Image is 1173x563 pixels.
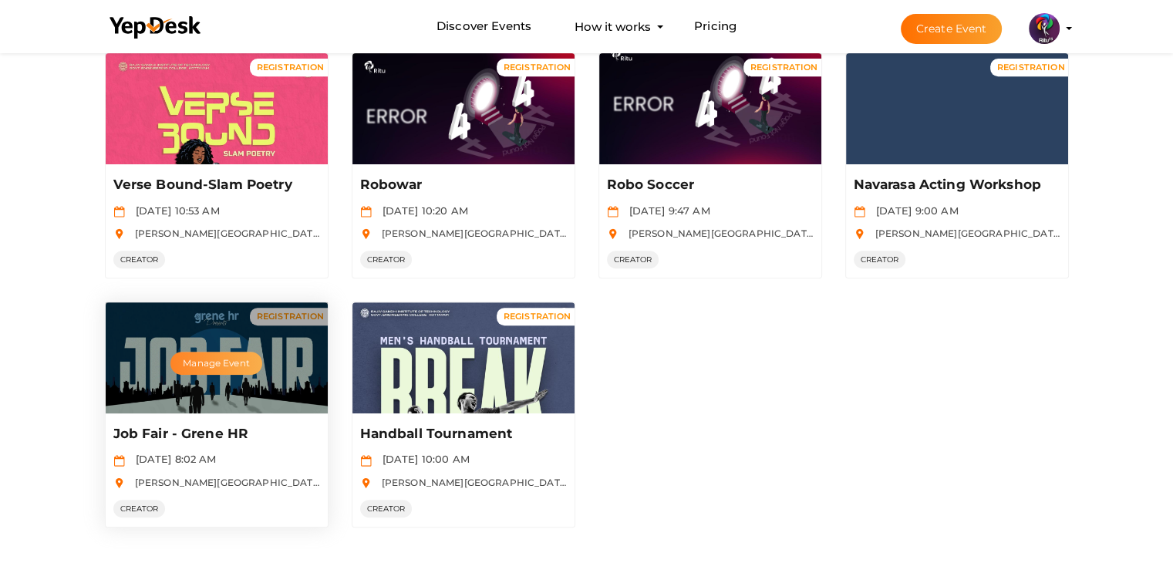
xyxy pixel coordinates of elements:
[854,228,865,240] img: location.svg
[360,477,372,489] img: location.svg
[113,176,316,194] p: Verse Bound-Slam Poetry
[360,228,372,240] img: location.svg
[113,455,125,467] img: calendar.svg
[607,176,810,194] p: Robo Soccer
[854,206,865,217] img: calendar.svg
[113,251,166,268] span: CREATOR
[113,477,125,489] img: location.svg
[375,204,468,217] span: [DATE] 10:20 AM
[694,12,736,41] a: Pricing
[374,228,1013,239] span: [PERSON_NAME][GEOGRAPHIC_DATA], [GEOGRAPHIC_DATA], [GEOGRAPHIC_DATA], [GEOGRAPHIC_DATA], [GEOGRAP...
[127,228,767,239] span: [PERSON_NAME][GEOGRAPHIC_DATA], [GEOGRAPHIC_DATA], [GEOGRAPHIC_DATA], [GEOGRAPHIC_DATA], [GEOGRAP...
[360,455,372,467] img: calendar.svg
[360,206,372,217] img: calendar.svg
[170,352,261,375] button: Manage Event
[854,251,906,268] span: CREATOR
[127,477,767,488] span: [PERSON_NAME][GEOGRAPHIC_DATA], [GEOGRAPHIC_DATA], [GEOGRAPHIC_DATA], [GEOGRAPHIC_DATA], [GEOGRAP...
[607,251,659,268] span: CREATOR
[607,206,619,217] img: calendar.svg
[360,176,563,194] p: Robowar
[128,453,217,465] span: [DATE] 8:02 AM
[868,204,959,217] span: [DATE] 9:00 AM
[570,12,656,41] button: How it works
[375,453,470,465] span: [DATE] 10:00 AM
[113,206,125,217] img: calendar.svg
[113,500,166,517] span: CREATOR
[113,425,316,443] p: Job Fair - Grene HR
[128,204,220,217] span: [DATE] 10:53 AM
[901,14,1003,44] button: Create Event
[607,228,619,240] img: location.svg
[437,12,531,41] a: Discover Events
[854,176,1057,194] p: Navarasa Acting Workshop
[360,425,563,443] p: Handball Tournament
[113,228,125,240] img: location.svg
[1029,13,1060,44] img: 5BK8ZL5P_small.png
[622,204,710,217] span: [DATE] 9:47 AM
[360,251,413,268] span: CREATOR
[360,500,413,517] span: CREATOR
[374,477,1013,488] span: [PERSON_NAME][GEOGRAPHIC_DATA], [GEOGRAPHIC_DATA], [GEOGRAPHIC_DATA], [GEOGRAPHIC_DATA], [GEOGRAP...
